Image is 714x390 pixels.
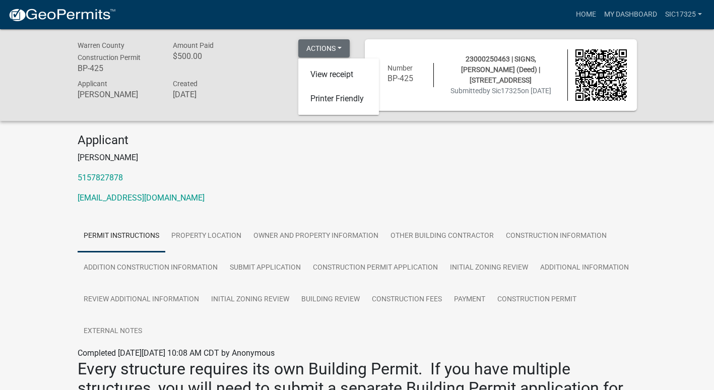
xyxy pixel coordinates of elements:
[444,252,534,284] a: Initial Zoning Review
[78,220,165,252] a: Permit Instructions
[224,252,307,284] a: Submit Application
[165,220,247,252] a: Property Location
[500,220,613,252] a: Construction Information
[298,62,379,87] a: View receipt
[173,90,253,99] h6: [DATE]
[448,284,491,316] a: Payment
[78,348,275,358] span: Completed [DATE][DATE] 10:08 AM CDT by Anonymous
[78,41,141,61] span: Warren County Construction Permit
[173,80,198,88] span: Created
[78,133,637,148] h4: Applicant
[483,87,521,95] span: by Sic17325
[78,80,107,88] span: Applicant
[298,87,379,111] a: Printer Friendly
[173,41,214,49] span: Amount Paid
[78,90,158,99] h6: [PERSON_NAME]
[173,51,253,61] h6: $500.00
[307,252,444,284] a: Construction Permit Application
[298,58,379,115] div: Actions
[572,5,600,24] a: Home
[450,87,551,95] span: Submitted on [DATE]
[375,74,426,83] h6: BP-425
[78,63,158,73] h6: BP-425
[205,284,295,316] a: Initial Zoning Review
[78,152,637,164] p: [PERSON_NAME]
[78,173,123,182] a: 5157827878
[78,315,148,348] a: External Notes
[247,220,384,252] a: Owner and Property Information
[600,5,661,24] a: My Dashboard
[78,284,205,316] a: Review Additional Information
[78,252,224,284] a: Addition Construction Information
[661,5,706,24] a: Sic17325
[461,55,540,84] span: 23000250463 | SIGNS, [PERSON_NAME] (Deed) | [STREET_ADDRESS]
[534,252,635,284] a: Additional Information
[384,220,500,252] a: Other Building Contractor
[387,64,413,72] span: Number
[575,49,627,101] img: QR code
[298,39,350,57] button: Actions
[295,284,366,316] a: Building Review
[366,284,448,316] a: Construction Fees
[491,284,582,316] a: Construction Permit
[78,193,205,203] a: [EMAIL_ADDRESS][DOMAIN_NAME]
